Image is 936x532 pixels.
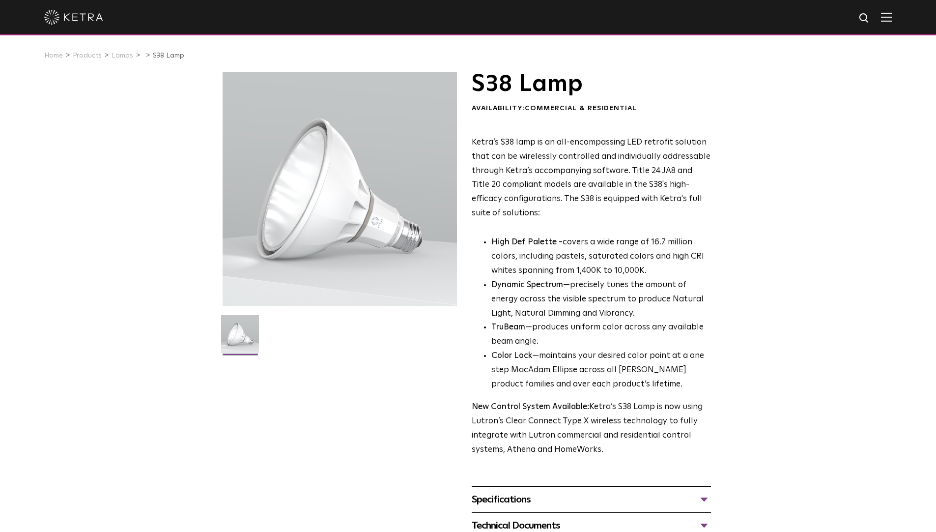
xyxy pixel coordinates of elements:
[44,52,63,59] a: Home
[491,278,711,321] li: —precisely tunes the amount of energy across the visible spectrum to produce Natural Light, Natur...
[491,236,711,278] p: covers a wide range of 16.7 million colors, including pastels, saturated colors and high CRI whit...
[472,104,711,114] div: Availability:
[491,321,711,349] li: —produces uniform color across any available beam angle.
[472,72,711,96] h1: S38 Lamp
[44,10,103,25] img: ketra-logo-2019-white
[73,52,102,59] a: Products
[491,323,525,331] strong: TruBeam
[491,281,563,289] strong: Dynamic Spectrum
[491,352,532,360] strong: Color Lock
[221,315,259,360] img: S38-Lamp-Edison-2021-Web-Square
[472,403,589,411] strong: New Control System Available:
[112,52,133,59] a: Lamps
[472,492,711,507] div: Specifications
[858,12,871,25] img: search icon
[881,12,892,22] img: Hamburger%20Nav.svg
[525,105,637,112] span: Commercial & Residential
[472,136,711,221] p: Ketra’s S38 lamp is an all-encompassing LED retrofit solution that can be wirelessly controlled a...
[153,52,184,59] a: S38 Lamp
[472,400,711,457] p: Ketra’s S38 Lamp is now using Lutron’s Clear Connect Type X wireless technology to fully integrat...
[491,349,711,392] li: —maintains your desired color point at a one step MacAdam Ellipse across all [PERSON_NAME] produc...
[491,238,563,246] strong: High Def Palette -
